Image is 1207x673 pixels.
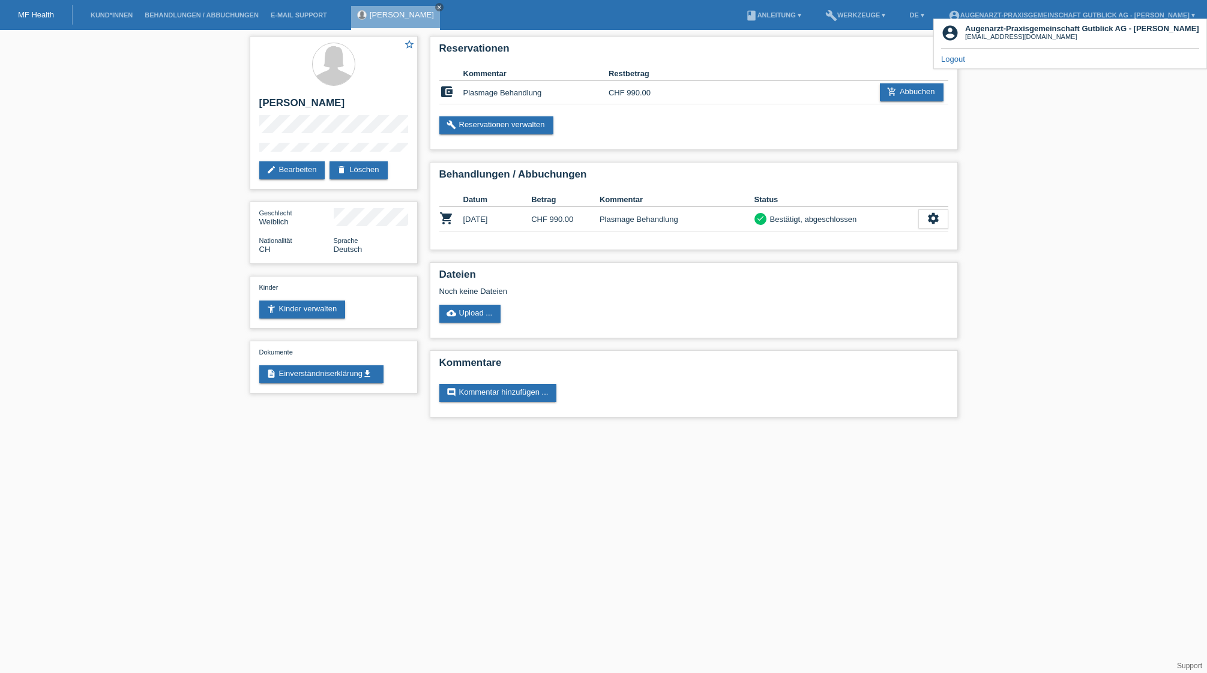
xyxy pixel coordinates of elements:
th: Kommentar [463,67,609,81]
span: Geschlecht [259,209,292,217]
th: Datum [463,193,532,207]
i: account_balance_wallet [439,85,454,99]
h2: Dateien [439,269,948,287]
h2: [PERSON_NAME] [259,97,408,115]
td: CHF 990.00 [609,81,681,104]
b: Augenarzt-Praxisgemeinschaft Gutblick AG - [PERSON_NAME] [965,24,1199,33]
a: deleteLöschen [330,161,387,179]
a: Kund*innen [85,11,139,19]
h2: Kommentare [439,357,948,375]
i: delete [337,165,346,175]
i: cloud_upload [447,308,456,318]
td: Plasmage Behandlung [600,207,754,232]
i: build [825,10,837,22]
div: [EMAIL_ADDRESS][DOMAIN_NAME] [965,33,1199,40]
a: editBearbeiten [259,161,325,179]
span: Dokumente [259,348,293,356]
span: Deutsch [334,245,363,254]
i: edit [266,165,276,175]
a: DE ▾ [903,11,930,19]
td: [DATE] [463,207,532,232]
div: Bestätigt, abgeschlossen [766,213,857,226]
a: [PERSON_NAME] [370,10,434,19]
th: Betrag [531,193,600,207]
div: Weiblich [259,208,334,226]
i: account_circle [948,10,960,22]
a: add_shopping_cartAbbuchen [880,83,944,101]
a: accessibility_newKinder verwalten [259,301,346,319]
h2: Reservationen [439,43,948,61]
i: settings [927,212,940,225]
td: Plasmage Behandlung [463,81,609,104]
i: get_app [363,369,372,378]
a: account_circleAugenarzt-Praxisgemeinschaft Gutblick AG - [PERSON_NAME] ▾ [942,11,1201,19]
a: buildWerkzeuge ▾ [819,11,892,19]
a: Behandlungen / Abbuchungen [139,11,265,19]
td: CHF 990.00 [531,207,600,232]
th: Restbetrag [609,67,681,81]
a: star_border [404,39,415,52]
span: Nationalität [259,237,292,244]
span: Kinder [259,284,278,291]
a: Support [1177,662,1202,670]
span: Schweiz [259,245,271,254]
a: Logout [941,55,965,64]
a: descriptionEinverständniserklärungget_app [259,365,384,383]
a: bookAnleitung ▾ [739,11,807,19]
span: Sprache [334,237,358,244]
th: Kommentar [600,193,754,207]
i: check [756,214,765,223]
i: star_border [404,39,415,50]
i: comment [447,387,456,397]
i: description [266,369,276,378]
i: account_circle [941,24,959,42]
i: close [436,4,442,10]
i: book [745,10,757,22]
a: MF Health [18,10,54,19]
a: close [435,3,444,11]
i: accessibility_new [266,304,276,314]
th: Status [754,193,918,207]
a: cloud_uploadUpload ... [439,305,501,323]
i: build [447,120,456,130]
i: add_shopping_cart [887,87,897,97]
i: POSP00025725 [439,211,454,226]
div: Noch keine Dateien [439,287,806,296]
h2: Behandlungen / Abbuchungen [439,169,948,187]
a: buildReservationen verwalten [439,116,553,134]
a: E-Mail Support [265,11,333,19]
a: commentKommentar hinzufügen ... [439,384,557,402]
